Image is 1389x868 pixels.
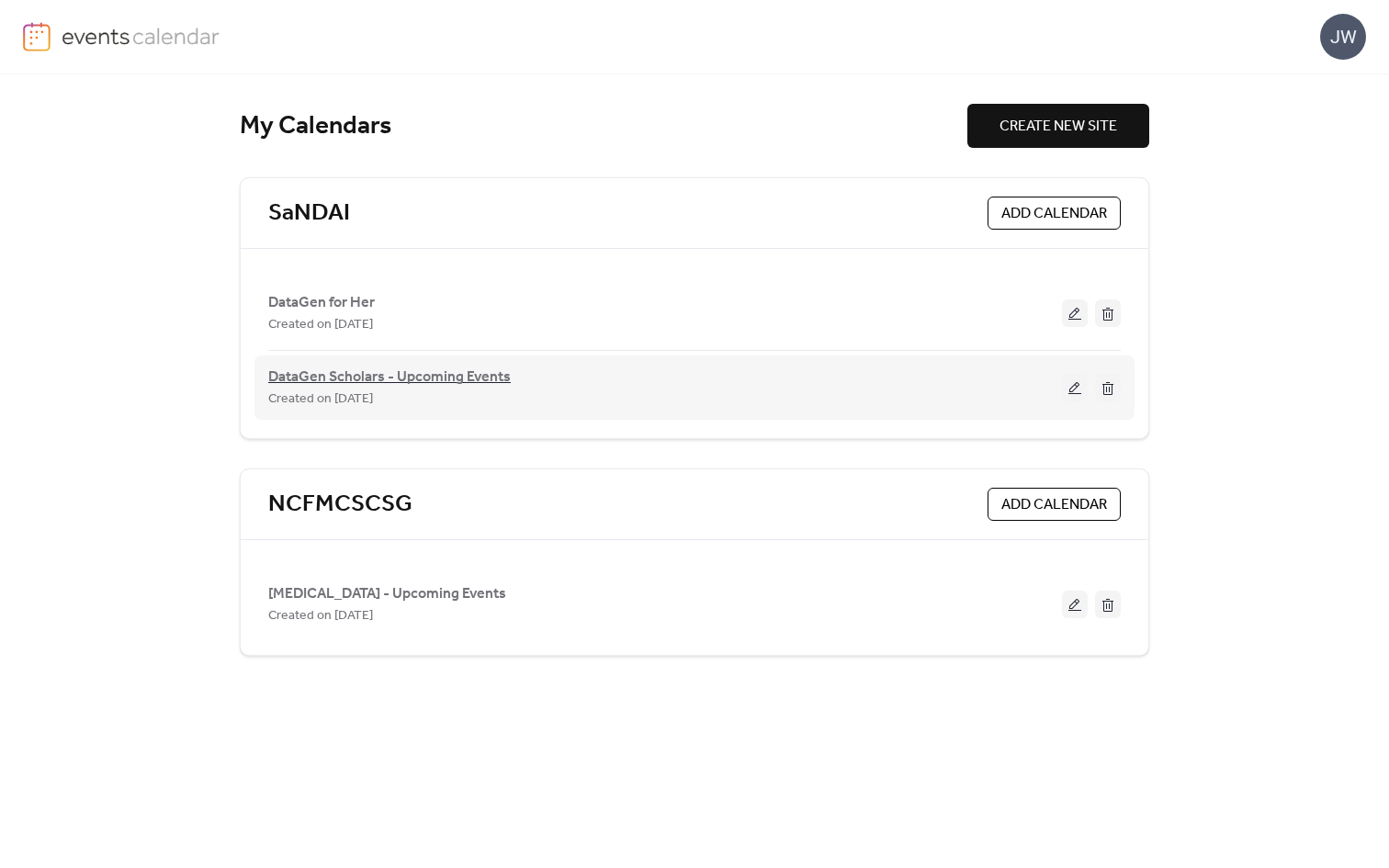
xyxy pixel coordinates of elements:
[268,583,506,605] span: [MEDICAL_DATA] - Upcoming Events
[62,22,220,50] img: logo-type
[999,116,1117,138] span: CREATE NEW SITE
[988,488,1121,521] button: ADD CALENDAR
[268,298,375,308] a: DataGen for Her
[268,292,375,314] span: DataGen for Her
[23,22,51,51] img: logo
[1001,203,1107,225] span: ADD CALENDAR
[268,605,373,627] span: Created on [DATE]
[268,198,350,229] a: SaNDAI
[268,490,412,520] a: NCFMCSCSG
[268,389,373,411] span: Created on [DATE]
[240,110,967,142] div: My Calendars
[268,372,511,383] a: DataGen Scholars - Upcoming Events
[268,314,373,336] span: Created on [DATE]
[1001,494,1107,516] span: ADD CALENDAR
[988,197,1121,230] button: ADD CALENDAR
[1320,14,1366,60] div: JW
[967,104,1149,148] button: CREATE NEW SITE
[268,589,506,599] a: [MEDICAL_DATA] - Upcoming Events
[268,366,511,389] span: DataGen Scholars - Upcoming Events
